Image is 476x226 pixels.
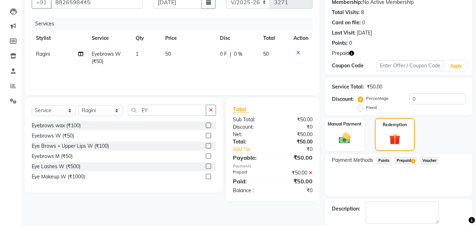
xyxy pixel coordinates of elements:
div: Payable: [228,153,273,162]
span: Payment Methods [332,157,373,164]
div: Paid: [228,177,273,185]
span: 50 [263,51,269,57]
span: Ragini [36,51,50,57]
span: | [230,50,231,58]
div: 0 [362,19,365,26]
th: Disc [216,30,259,46]
span: Points [376,157,391,165]
img: _cash.svg [335,132,354,145]
div: 0 [349,39,352,47]
th: Price [161,30,216,46]
div: ₹0 [273,123,318,131]
div: Eyebrows M (₹50) [32,153,73,160]
label: Redemption [383,122,407,128]
div: Coupon Code [332,62,376,69]
th: Total [259,30,290,46]
div: Balance : [228,187,273,194]
div: [DATE] [357,29,372,37]
span: Voucher [420,157,439,165]
div: ₹50.00 [273,177,318,185]
label: Fixed [366,104,377,111]
div: Eye Brows + Upper Lips W (₹100) [32,142,109,150]
div: ₹50.00 [273,138,318,146]
div: Description: [332,205,360,213]
div: Card on file: [332,19,361,26]
span: Eyebrows W (₹50) [92,51,121,65]
div: ₹0 [280,146,318,153]
div: ₹0 [273,187,318,194]
a: Add Tip [228,146,280,153]
div: Discount: [332,96,354,103]
span: 50 [165,51,171,57]
div: ₹50.00 [273,153,318,162]
input: Enter Offer / Coupon Code [377,60,443,71]
div: Eye Makeup W (₹1000) [32,173,85,181]
input: Search or Scan [128,105,206,116]
span: Prepaid [332,50,349,57]
div: Points: [332,39,348,47]
button: Apply [446,61,466,71]
div: Total Visits: [332,9,360,16]
div: Eyebrows W (₹50) [32,132,74,140]
span: 1 [411,159,415,163]
div: ₹50.00 [273,169,318,177]
th: Action [289,30,313,46]
span: 0 % [234,50,242,58]
span: Prepaid [394,157,417,165]
img: _gift.svg [386,132,404,146]
div: Net: [228,131,273,138]
div: Prepaid [228,169,273,177]
th: Service [87,30,132,46]
div: Service Total: [332,83,364,91]
span: Total [233,105,249,113]
div: Last Visit: [332,29,356,37]
div: Eye Lashes W (₹500) [32,163,80,170]
div: 8 [361,9,364,16]
span: 0 F [220,50,227,58]
div: Eyebrows wax (₹100) [32,122,81,129]
label: Manual Payment [328,121,361,127]
div: Total: [228,138,273,146]
div: Services [32,17,318,30]
th: Qty [131,30,161,46]
div: Payments [233,163,313,169]
th: Stylist [32,30,87,46]
div: ₹50.00 [273,131,318,138]
label: Percentage [366,95,389,102]
div: Sub Total: [228,116,273,123]
span: 1 [136,51,138,57]
div: Discount: [228,123,273,131]
div: ₹50.00 [367,83,382,91]
div: ₹50.00 [273,116,318,123]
